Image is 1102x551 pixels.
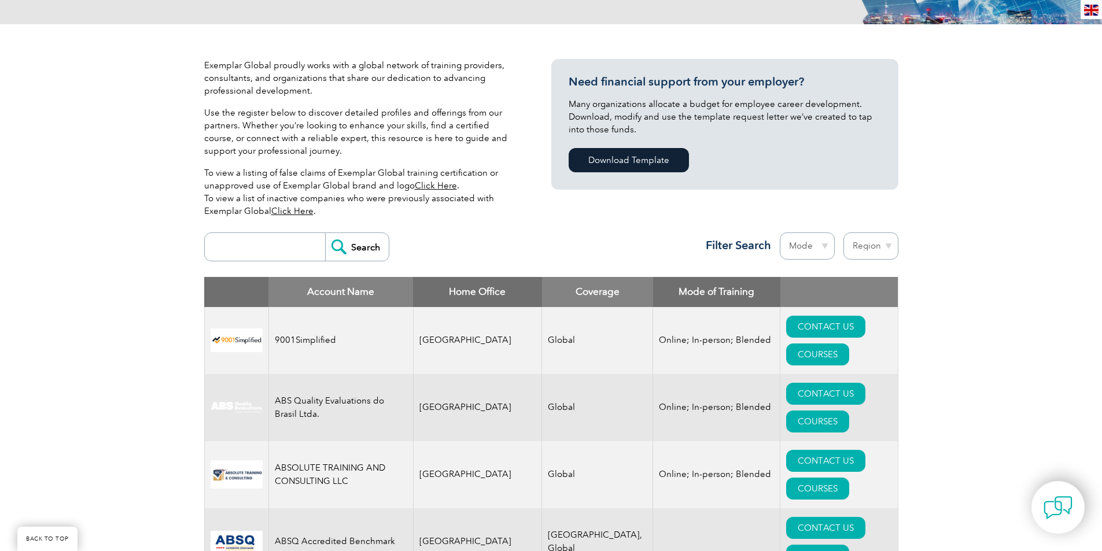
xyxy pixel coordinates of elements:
[653,441,780,508] td: Online; In-person; Blended
[211,328,263,352] img: 37c9c059-616f-eb11-a812-002248153038-logo.png
[653,374,780,441] td: Online; In-person; Blended
[415,180,457,191] a: Click Here
[786,517,865,539] a: CONTACT US
[268,441,413,508] td: ABSOLUTE TRAINING AND CONSULTING LLC
[569,98,881,136] p: Many organizations allocate a budget for employee career development. Download, modify and use th...
[699,238,771,253] h3: Filter Search
[1084,5,1099,16] img: en
[786,478,849,500] a: COURSES
[542,277,653,307] th: Coverage: activate to sort column ascending
[204,59,517,97] p: Exemplar Global proudly works with a global network of training providers, consultants, and organ...
[542,441,653,508] td: Global
[1044,493,1072,522] img: contact-chat.png
[653,277,780,307] th: Mode of Training: activate to sort column ascending
[211,401,263,414] img: c92924ac-d9bc-ea11-a814-000d3a79823d-logo.jpg
[413,374,542,441] td: [GEOGRAPHIC_DATA]
[780,277,898,307] th: : activate to sort column ascending
[413,307,542,374] td: [GEOGRAPHIC_DATA]
[786,411,849,432] a: COURSES
[653,307,780,374] td: Online; In-person; Blended
[542,307,653,374] td: Global
[569,75,881,89] h3: Need financial support from your employer?
[786,316,865,338] a: CONTACT US
[271,206,314,216] a: Click Here
[325,233,389,261] input: Search
[413,441,542,508] td: [GEOGRAPHIC_DATA]
[204,106,517,157] p: Use the register below to discover detailed profiles and offerings from our partners. Whether you...
[569,148,689,172] a: Download Template
[268,277,413,307] th: Account Name: activate to sort column descending
[786,343,849,365] a: COURSES
[17,527,78,551] a: BACK TO TOP
[204,167,517,217] p: To view a listing of false claims of Exemplar Global training certification or unapproved use of ...
[268,307,413,374] td: 9001Simplified
[413,277,542,307] th: Home Office: activate to sort column ascending
[786,450,865,472] a: CONTACT US
[786,383,865,405] a: CONTACT US
[268,374,413,441] td: ABS Quality Evaluations do Brasil Ltda.
[211,460,263,489] img: 16e092f6-eadd-ed11-a7c6-00224814fd52-logo.png
[542,374,653,441] td: Global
